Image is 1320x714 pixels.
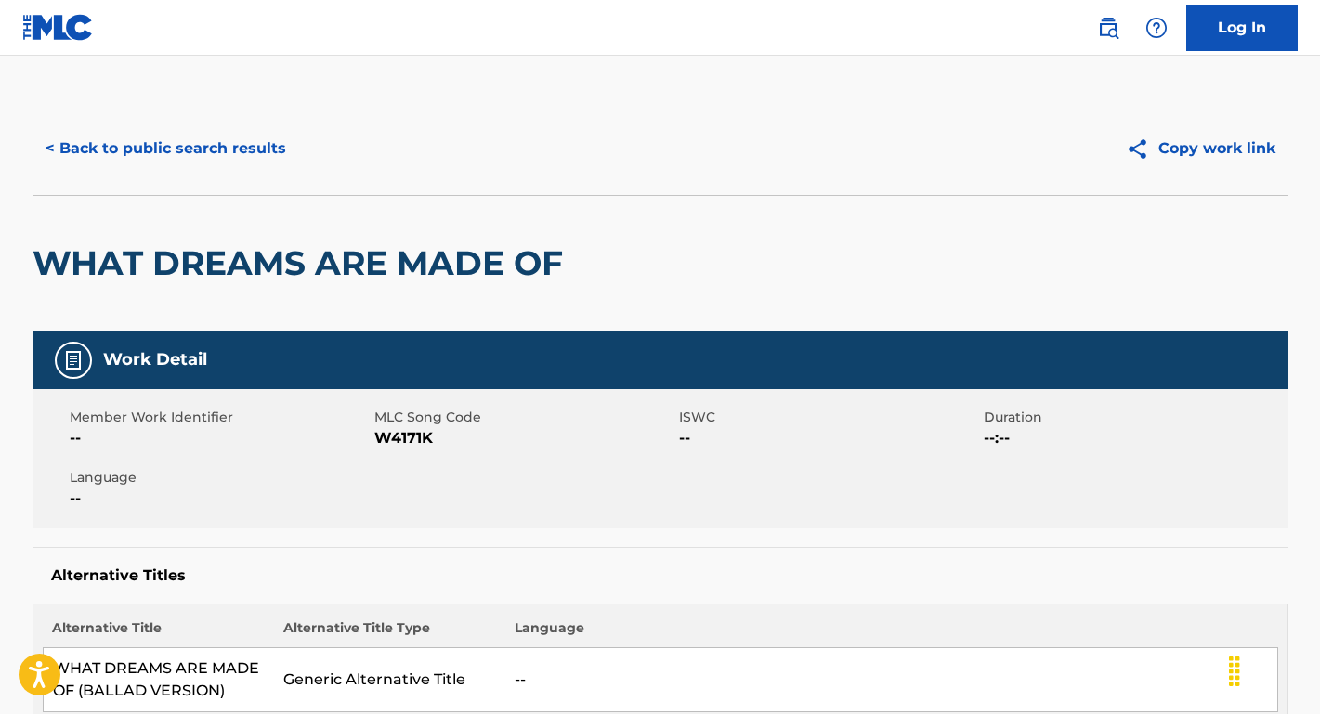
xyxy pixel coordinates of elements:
[43,648,274,712] td: WHAT DREAMS ARE MADE OF (BALLAD VERSION)
[51,566,1270,585] h5: Alternative Titles
[274,618,505,648] th: Alternative Title Type
[1113,125,1288,172] button: Copy work link
[505,648,1277,712] td: --
[33,242,572,284] h2: WHAT DREAMS ARE MADE OF
[70,468,370,487] span: Language
[1138,9,1175,46] div: Help
[1097,17,1119,39] img: search
[62,349,85,371] img: Work Detail
[1220,643,1249,699] div: Glisser
[374,427,674,449] span: W4171K
[1186,5,1298,51] a: Log In
[1126,137,1158,161] img: Copy work link
[43,618,274,648] th: Alternative Title
[22,14,94,41] img: MLC Logo
[70,427,370,449] span: --
[70,408,370,427] span: Member Work Identifier
[679,408,979,427] span: ISWC
[1227,625,1320,714] iframe: Chat Widget
[505,618,1277,648] th: Language
[33,125,299,172] button: < Back to public search results
[679,427,979,449] span: --
[984,408,1284,427] span: Duration
[984,427,1284,449] span: --:--
[103,349,207,370] h5: Work Detail
[274,648,505,712] td: Generic Alternative Title
[1090,9,1127,46] a: Public Search
[1145,17,1168,39] img: help
[70,487,370,510] span: --
[374,408,674,427] span: MLC Song Code
[1227,625,1320,714] div: Widget de chat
